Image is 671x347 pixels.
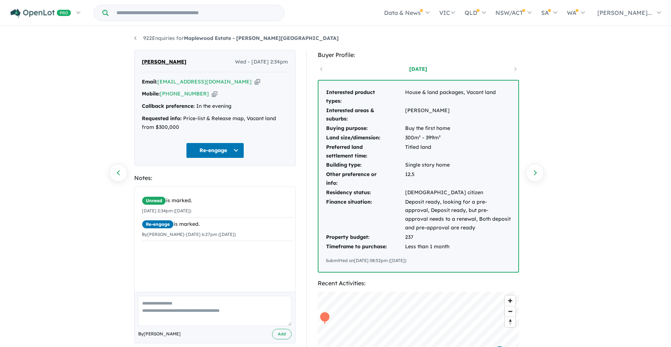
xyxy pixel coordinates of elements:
[326,133,405,143] td: Land size/dimension:
[318,278,519,288] div: Recent Activities:
[134,34,537,43] nav: breadcrumb
[326,124,405,133] td: Buying purpose:
[134,35,339,41] a: 922Enquiries forMaplewood Estate - [PERSON_NAME][GEOGRAPHIC_DATA]
[157,78,252,85] a: [EMAIL_ADDRESS][DOMAIN_NAME]
[318,50,519,60] div: Buyer Profile:
[326,188,405,197] td: Residency status:
[405,188,511,197] td: [DEMOGRAPHIC_DATA] citizen
[326,160,405,170] td: Building type:
[405,133,511,143] td: 300m² - 399m²
[326,257,511,264] div: Submitted on [DATE] 08:52pm ([DATE])
[405,88,511,106] td: House & land packages, Vacant land
[142,78,157,85] strong: Email:
[405,160,511,170] td: Single story home
[235,58,288,66] span: Wed - [DATE] 2:34pm
[142,58,186,66] span: [PERSON_NAME]
[142,196,166,205] span: Unread
[326,242,405,252] td: Timeframe to purchase:
[505,295,515,306] button: Zoom in
[387,65,449,73] a: [DATE]
[326,197,405,233] td: Finance situation:
[186,143,244,158] button: Re-engage
[142,220,174,229] span: Re-engage
[505,306,515,317] button: Zoom out
[326,106,405,124] td: Interested areas & suburbs:
[405,143,511,161] td: Titled land
[597,9,652,16] span: [PERSON_NAME]...
[405,106,511,124] td: [PERSON_NAME]
[320,311,330,325] div: Map marker
[326,233,405,242] td: Property budget:
[142,115,182,122] strong: Requested info:
[505,317,515,327] span: Reset bearing to north
[134,173,296,183] div: Notes:
[142,208,191,213] small: [DATE] 2:34pm ([DATE])
[405,197,511,233] td: Deposit ready, looking for a pre-approval, Deposit ready, but pre-approval needs to a renewal, Bo...
[142,102,288,111] div: In the evening
[405,170,511,188] td: 12.5
[142,114,288,132] div: Price-list & Release map, Vacant land from $300,000
[160,90,209,97] a: [PHONE_NUMBER]
[138,330,181,338] span: By [PERSON_NAME]
[505,317,515,327] button: Reset bearing to north
[142,220,293,229] div: is marked.
[405,124,511,133] td: Buy the first home
[405,242,511,252] td: Less than 1 month
[326,143,405,161] td: Preferred land settlement time:
[326,88,405,106] td: Interested product types:
[326,170,405,188] td: Other preference or info:
[212,90,217,98] button: Copy
[272,329,292,339] button: Add
[11,9,71,18] img: Openlot PRO Logo White
[142,232,236,237] small: By [PERSON_NAME] - [DATE] 6:27pm ([DATE])
[110,5,283,21] input: Try estate name, suburb, builder or developer
[142,90,160,97] strong: Mobile:
[142,103,195,109] strong: Callback preference:
[184,35,339,41] strong: Maplewood Estate - [PERSON_NAME][GEOGRAPHIC_DATA]
[405,233,511,242] td: 237
[142,196,293,205] div: is marked.
[255,78,260,86] button: Copy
